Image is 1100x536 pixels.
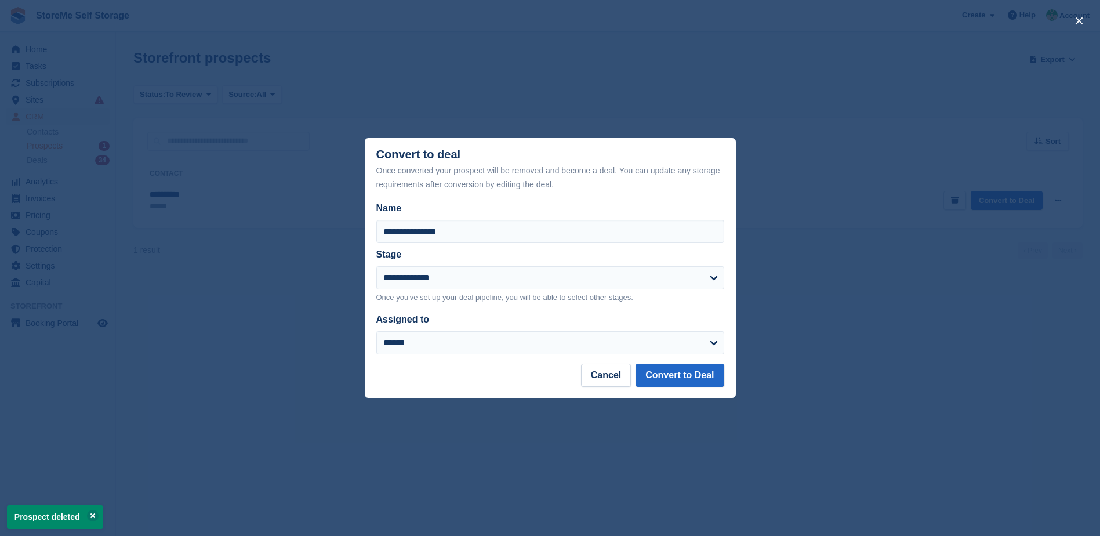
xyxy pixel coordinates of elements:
label: Stage [376,249,402,259]
button: Cancel [581,364,631,387]
div: Convert to deal [376,148,724,191]
p: Prospect deleted [7,505,103,529]
button: Convert to Deal [636,364,724,387]
p: Once you've set up your deal pipeline, you will be able to select other stages. [376,292,724,303]
label: Assigned to [376,314,430,324]
label: Name [376,201,724,215]
button: close [1070,12,1088,30]
div: Once converted your prospect will be removed and become a deal. You can update any storage requir... [376,164,724,191]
